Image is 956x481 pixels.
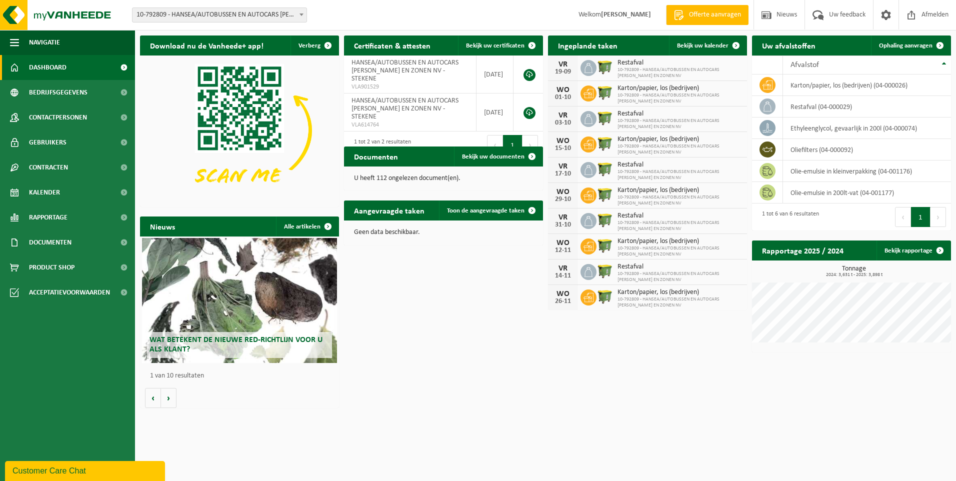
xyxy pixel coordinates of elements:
[617,143,742,155] span: 10-792809 - HANSEA/AUTOBUSSEN EN AUTOCARS [PERSON_NAME] EN ZONEN NV
[466,42,524,49] span: Bekijk uw certificaten
[351,121,468,129] span: VLA614764
[298,42,320,49] span: Verberg
[783,74,951,96] td: karton/papier, los (bedrijven) (04-000026)
[752,240,853,260] h2: Rapportage 2025 / 2024
[553,119,573,126] div: 03-10
[553,221,573,228] div: 31-10
[290,35,338,55] button: Verberg
[454,146,542,166] a: Bekijk uw documenten
[596,237,613,254] img: WB-1100-HPE-GN-50
[142,238,337,363] a: Wat betekent de nieuwe RED-richtlijn voor u als klant?
[161,388,176,408] button: Volgende
[617,245,742,257] span: 10-792809 - HANSEA/AUTOBUSSEN EN AUTOCARS [PERSON_NAME] EN ZONEN NV
[344,200,434,220] h2: Aangevraagde taken
[930,207,946,227] button: Next
[596,211,613,228] img: WB-1100-HPE-GN-50
[596,84,613,101] img: WB-1100-HPE-GN-50
[354,175,533,182] p: U heeft 112 ongelezen document(en).
[553,239,573,247] div: WO
[351,97,458,120] span: HANSEA/AUTOBUSSEN EN AUTOCARS [PERSON_NAME] EN ZONEN NV - STEKENE
[553,68,573,75] div: 19-09
[553,145,573,152] div: 15-10
[783,117,951,139] td: ethyleenglycol, gevaarlijk in 200l (04-000074)
[617,118,742,130] span: 10-792809 - HANSEA/AUTOBUSSEN EN AUTOCARS [PERSON_NAME] EN ZONEN NV
[876,240,950,260] a: Bekijk rapportage
[617,67,742,79] span: 10-792809 - HANSEA/AUTOBUSSEN EN AUTOCARS [PERSON_NAME] EN ZONEN NV
[462,153,524,160] span: Bekijk uw documenten
[29,55,66,80] span: Dashboard
[149,336,322,353] span: Wat betekent de nieuwe RED-richtlijn voor u als klant?
[617,212,742,220] span: Restafval
[617,194,742,206] span: 10-792809 - HANSEA/AUTOBUSSEN EN AUTOCARS [PERSON_NAME] EN ZONEN NV
[553,111,573,119] div: VR
[617,263,742,271] span: Restafval
[686,10,743,20] span: Offerte aanvragen
[276,216,338,236] a: Alle artikelen
[29,130,66,155] span: Gebruikers
[596,186,613,203] img: WB-1100-HPE-GN-50
[522,135,538,155] button: Next
[553,170,573,177] div: 17-10
[596,58,613,75] img: WB-1100-HPE-GN-50
[596,109,613,126] img: WB-1100-HPE-GN-50
[476,55,513,93] td: [DATE]
[757,272,951,277] span: 2024: 3,631 t - 2025: 3,898 t
[783,139,951,160] td: oliefilters (04-000092)
[553,213,573,221] div: VR
[29,105,87,130] span: Contactpersonen
[617,59,742,67] span: Restafval
[783,160,951,182] td: olie-emulsie in kleinverpakking (04-001176)
[145,388,161,408] button: Vorige
[29,230,71,255] span: Documenten
[617,161,742,169] span: Restafval
[871,35,950,55] a: Ophaling aanvragen
[29,205,67,230] span: Rapportage
[140,35,273,55] h2: Download nu de Vanheede+ app!
[666,5,748,25] a: Offerte aanvragen
[895,207,911,227] button: Previous
[132,8,306,22] span: 10-792809 - HANSEA/AUTOBUSSEN EN AUTOCARS ACHIEL WEYNS EN ZONEN NV - STEKENE
[617,110,742,118] span: Restafval
[617,186,742,194] span: Karton/papier, los (bedrijven)
[447,207,524,214] span: Toon de aangevraagde taken
[617,169,742,181] span: 10-792809 - HANSEA/AUTOBUSSEN EN AUTOCARS [PERSON_NAME] EN ZONEN NV
[150,372,334,379] p: 1 van 10 resultaten
[140,216,185,236] h2: Nieuws
[140,55,339,205] img: Download de VHEPlus App
[601,11,651,18] strong: [PERSON_NAME]
[617,288,742,296] span: Karton/papier, los (bedrijven)
[596,135,613,152] img: WB-1100-HPE-GN-50
[487,135,503,155] button: Previous
[783,96,951,117] td: restafval (04-000029)
[553,137,573,145] div: WO
[617,271,742,283] span: 10-792809 - HANSEA/AUTOBUSSEN EN AUTOCARS [PERSON_NAME] EN ZONEN NV
[344,35,440,55] h2: Certificaten & attesten
[458,35,542,55] a: Bekijk uw certificaten
[596,160,613,177] img: WB-1100-HPE-GN-50
[617,135,742,143] span: Karton/papier, los (bedrijven)
[596,288,613,305] img: WB-1100-HPE-GN-50
[548,35,627,55] h2: Ingeplande taken
[553,264,573,272] div: VR
[617,296,742,308] span: 10-792809 - HANSEA/AUTOBUSSEN EN AUTOCARS [PERSON_NAME] EN ZONEN NV
[911,207,930,227] button: 1
[29,80,87,105] span: Bedrijfsgegevens
[617,237,742,245] span: Karton/papier, los (bedrijven)
[596,262,613,279] img: WB-1100-HPE-GN-50
[439,200,542,220] a: Toon de aangevraagde taken
[790,61,819,69] span: Afvalstof
[879,42,932,49] span: Ophaling aanvragen
[503,135,522,155] button: 1
[351,59,458,82] span: HANSEA/AUTOBUSSEN EN AUTOCARS [PERSON_NAME] EN ZONEN NV - STEKENE
[29,180,60,205] span: Kalender
[29,155,68,180] span: Contracten
[354,229,533,236] p: Geen data beschikbaar.
[349,134,411,156] div: 1 tot 2 van 2 resultaten
[553,162,573,170] div: VR
[553,247,573,254] div: 12-11
[476,93,513,131] td: [DATE]
[553,272,573,279] div: 14-11
[29,255,74,280] span: Product Shop
[29,280,110,305] span: Acceptatievoorwaarden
